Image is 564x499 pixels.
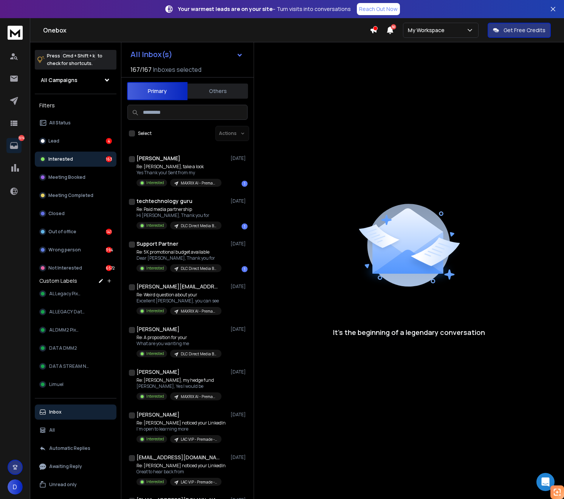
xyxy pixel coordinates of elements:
[8,479,23,494] button: D
[181,479,217,485] p: LAC VIP - Premade - Tax Optimization
[62,51,96,60] span: Cmd + Shift + k
[181,223,217,229] p: DLC Direct Media Buy [DATE]
[231,284,248,290] p: [DATE]
[138,130,152,136] label: Select
[242,223,248,229] div: 1
[48,247,81,253] p: Wrong person
[106,229,112,235] div: 141
[35,224,116,239] button: Out of office141
[35,359,116,374] button: DATA STREAM NWD
[35,242,116,257] button: Wrong person394
[136,298,222,304] p: Excellent [PERSON_NAME], you can see
[136,249,222,255] p: Re: 5K promotional budget available
[136,155,180,162] h1: [PERSON_NAME]
[136,240,178,248] h1: Support Partner
[536,473,555,491] div: Open Intercom Messenger
[146,351,164,356] p: Interested
[146,308,164,314] p: Interested
[181,266,217,271] p: DLC Direct Media Buy [DATE]
[48,265,82,271] p: Not Interested
[488,23,551,38] button: Get Free Credits
[35,188,116,203] button: Meeting Completed
[124,47,249,62] button: All Inbox(s)
[49,120,71,126] p: All Status
[48,192,93,198] p: Meeting Completed
[49,482,77,488] p: Unread only
[136,283,220,290] h1: [PERSON_NAME][EMAIL_ADDRESS][PERSON_NAME][DOMAIN_NAME]
[49,409,62,415] p: Inbox
[35,477,116,492] button: Unread only
[181,394,217,400] p: MAXRIX AI - Premade - 401K
[231,369,248,375] p: [DATE]
[49,427,55,433] p: All
[136,335,222,341] p: Re: A proposition for your
[136,420,226,426] p: Re: [PERSON_NAME] noticed your LinkedIn
[35,170,116,185] button: Meeting Booked
[231,155,248,161] p: [DATE]
[106,265,112,271] div: 6572
[136,469,226,475] p: Great to hear back from
[136,411,180,418] h1: [PERSON_NAME]
[357,3,400,15] a: Reach Out Now
[35,206,116,221] button: Closed
[136,212,222,219] p: Hi [PERSON_NAME], Thank you for
[47,52,102,67] p: Press to check for shortcuts.
[6,138,22,153] a: 7274
[178,5,351,13] p: – Turn visits into conversations
[181,351,217,357] p: DLC Direct Media Buy [DATE]
[333,327,485,338] p: It’s the beginning of a legendary conversation
[35,377,116,392] button: Limuel
[146,436,164,442] p: Interested
[35,286,116,301] button: AL Legacy Pixel
[136,377,222,383] p: Re: [PERSON_NAME], my hedge fund
[39,277,77,285] h3: Custom Labels
[130,65,152,74] span: 167 / 167
[35,100,116,111] h3: Filters
[35,404,116,420] button: Inbox
[35,73,116,88] button: All Campaigns
[43,26,370,35] h1: Onebox
[136,383,222,389] p: [PERSON_NAME], Yes I would be
[48,211,65,217] p: Closed
[48,229,76,235] p: Out of office
[8,26,23,40] img: logo
[49,381,64,387] span: Limuel
[35,152,116,167] button: Interested163
[49,363,93,369] span: DATA STREAM NWD
[181,308,217,314] p: MAXRIX AI - Premade Stocks and Bonds
[359,5,398,13] p: Reach Out Now
[231,198,248,204] p: [DATE]
[35,304,116,319] button: AL LEGACY Data
[48,138,59,144] p: Lead
[136,206,222,212] p: Re: Paid media partnership
[35,133,116,149] button: Lead4
[178,5,273,12] strong: Your warmest leads are on your site
[136,341,222,347] p: What are you wanting me
[231,454,248,460] p: [DATE]
[106,156,112,162] div: 163
[35,322,116,338] button: AL DMM2 Pixel
[231,326,248,332] p: [DATE]
[48,156,73,162] p: Interested
[153,65,201,74] h3: Inboxes selected
[136,197,192,205] h1: techtechnology guru
[106,138,112,144] div: 4
[136,454,220,461] h1: [EMAIL_ADDRESS][DOMAIN_NAME]
[19,135,25,141] p: 7274
[181,437,217,442] p: LAC VIP - Premade - Estate Planning & Management
[35,341,116,356] button: DATA DMM2
[49,445,90,451] p: Automatic Replies
[242,181,248,187] div: 1
[146,180,164,186] p: Interested
[181,180,217,186] p: MAXRIX AI - Premade Stocks and Bonds
[35,260,116,276] button: Not Interested6572
[231,241,248,247] p: [DATE]
[35,115,116,130] button: All Status
[127,82,187,100] button: Primary
[136,292,222,298] p: Re: Weird question about your
[504,26,545,34] p: Get Free Credits
[231,412,248,418] p: [DATE]
[136,426,226,432] p: I'm open to learning more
